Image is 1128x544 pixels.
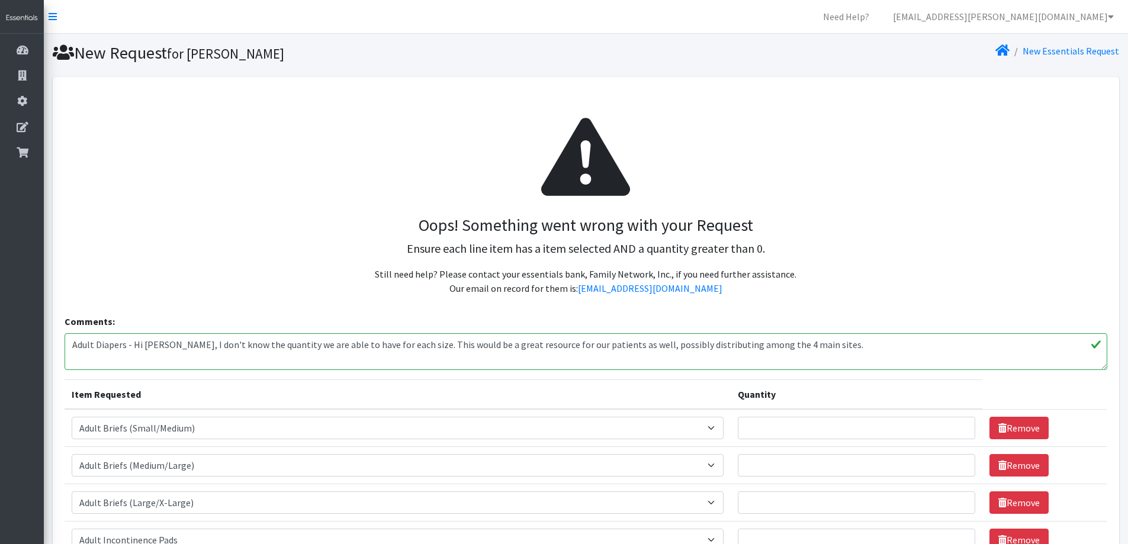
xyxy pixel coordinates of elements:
[65,380,730,410] th: Item Requested
[731,380,983,410] th: Quantity
[74,240,1097,257] p: Ensure each line item has a item selected AND a quantity greater than 0.
[74,267,1097,295] p: Still need help? Please contact your essentials bank, Family Network, Inc., if you need further a...
[5,13,39,23] img: HumanEssentials
[578,282,722,294] a: [EMAIL_ADDRESS][DOMAIN_NAME]
[989,491,1049,514] a: Remove
[65,314,115,329] label: Comments:
[167,45,284,62] small: for [PERSON_NAME]
[814,5,879,28] a: Need Help?
[65,333,1107,370] textarea: Adult Diapers - Hi [PERSON_NAME], I don't know the quantity we are able to have for each size. Th...
[883,5,1123,28] a: [EMAIL_ADDRESS][PERSON_NAME][DOMAIN_NAME]
[989,417,1049,439] a: Remove
[53,43,581,63] h1: New Request
[1023,45,1119,57] a: New Essentials Request
[74,215,1097,236] h3: Oops! Something went wrong with your Request
[989,454,1049,477] a: Remove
